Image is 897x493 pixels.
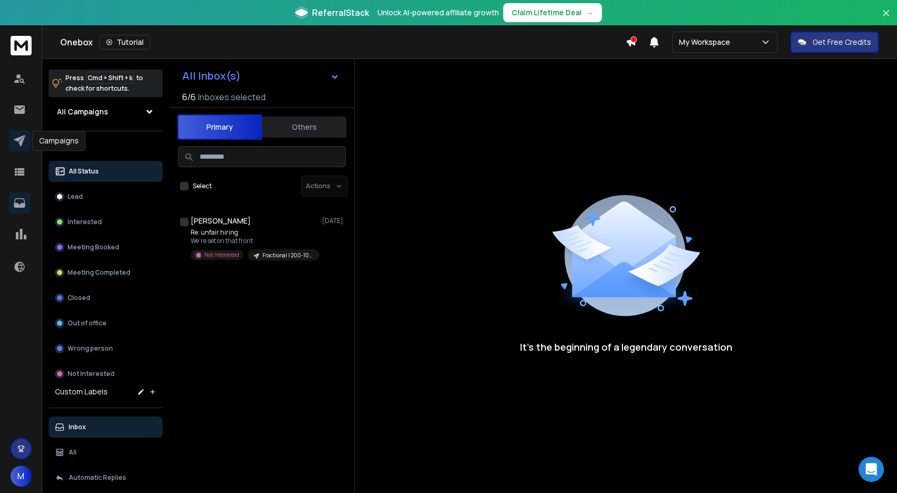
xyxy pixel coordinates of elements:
[49,442,163,463] button: All
[49,101,163,122] button: All Campaigns
[858,457,884,482] div: Open Intercom Messenger
[198,91,266,103] h3: Inboxes selected
[68,192,83,201] p: Lead
[49,161,163,182] button: All Status
[49,313,163,334] button: Out of office
[377,7,499,18] p: Unlock AI-powered affiliate growth
[49,338,163,359] button: Wrong person
[586,7,593,18] span: →
[68,243,119,252] p: Meeting Booked
[49,140,163,154] h3: Filters
[49,237,163,258] button: Meeting Booked
[262,115,346,139] button: Others
[68,370,115,378] p: Not Interested
[520,340,732,354] p: It’s the beginning of a legendary conversation
[879,6,893,32] button: Close banner
[86,72,134,84] span: Cmd + Shift + k
[49,363,163,384] button: Not Interested
[68,319,107,327] p: Out of office
[68,294,90,302] p: Closed
[69,473,126,482] p: Automatic Replies
[99,35,150,50] button: Tutorial
[191,216,251,226] h1: [PERSON_NAME]
[65,73,143,94] p: Press to check for shortcuts.
[69,423,86,431] p: Inbox
[60,35,626,50] div: Onebox
[322,217,346,225] p: [DATE]
[49,186,163,207] button: Lead
[68,218,102,226] p: Interested
[49,417,163,438] button: Inbox
[69,167,99,176] p: All Status
[68,268,130,277] p: Meeting Completed
[69,448,77,457] p: All
[49,211,163,233] button: Interested
[193,182,212,190] label: Select
[49,467,163,488] button: Automatic Replies
[262,252,313,259] p: Fractional | 200-1000 | 10 contacts
[11,466,32,487] button: M
[49,262,163,283] button: Meeting Completed
[49,287,163,308] button: Closed
[679,37,734,47] p: My Workspace
[191,228,317,237] p: Re: unfair hiring
[182,71,241,81] h1: All Inbox(s)
[57,107,108,117] h1: All Campaigns
[790,32,879,53] button: Get Free Credits
[312,6,369,19] span: ReferralStack
[174,65,348,86] button: All Inbox(s)
[177,114,262,140] button: Primary
[68,344,113,353] p: Wrong person
[32,131,86,151] div: Campaigns
[191,237,317,245] p: We’re set on that front
[182,91,196,103] span: 6 / 6
[813,37,871,47] p: Get Free Credits
[503,3,602,22] button: Claim Lifetime Deal→
[55,386,108,397] h3: Custom Labels
[204,251,239,259] p: Not Interested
